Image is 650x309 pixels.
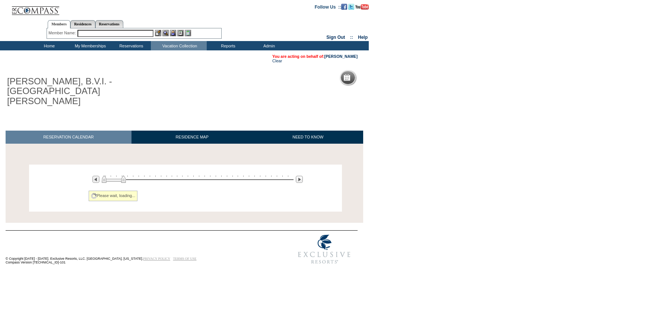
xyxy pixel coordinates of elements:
td: © Copyright [DATE] - [DATE]. Exclusive Resorts, LLC. [GEOGRAPHIC_DATA], [US_STATE]. Compass Versi... [6,231,266,268]
img: Become our fan on Facebook [341,4,347,10]
img: Previous [92,176,99,183]
a: [PERSON_NAME] [324,54,358,59]
td: Home [28,41,69,50]
img: Next [296,176,303,183]
a: Subscribe to our YouTube Channel [355,4,369,9]
a: NEED TO KNOW [253,131,363,144]
img: Impersonate [170,30,176,36]
a: Become our fan on Facebook [341,4,347,9]
a: Members [48,20,70,28]
td: Admin [248,41,289,50]
span: You are acting on behalf of: [272,54,358,59]
td: Follow Us :: [315,4,341,10]
h1: [PERSON_NAME], B.V.I. - [GEOGRAPHIC_DATA][PERSON_NAME] [6,75,172,107]
span: :: [350,35,353,40]
a: Residences [70,20,95,28]
img: Follow us on Twitter [348,4,354,10]
a: Help [358,35,368,40]
h5: Reservation Calendar [353,75,410,80]
a: Sign Out [326,35,345,40]
a: RESIDENCE MAP [131,131,253,144]
img: spinner2.gif [91,193,97,199]
div: Please wait, loading... [89,191,138,201]
a: Reservations [95,20,123,28]
a: TERMS OF USE [173,257,197,260]
a: Follow us on Twitter [348,4,354,9]
img: b_calculator.gif [185,30,191,36]
img: View [162,30,169,36]
td: My Memberships [69,41,110,50]
img: Exclusive Resorts [291,231,358,268]
div: Member Name: [48,30,77,36]
td: Reservations [110,41,151,50]
a: Clear [272,59,282,63]
img: b_edit.gif [155,30,161,36]
img: Reservations [177,30,184,36]
a: PRIVACY POLICY [143,257,170,260]
img: Subscribe to our YouTube Channel [355,4,369,10]
td: Reports [207,41,248,50]
td: Vacation Collection [151,41,207,50]
a: RESERVATION CALENDAR [6,131,131,144]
